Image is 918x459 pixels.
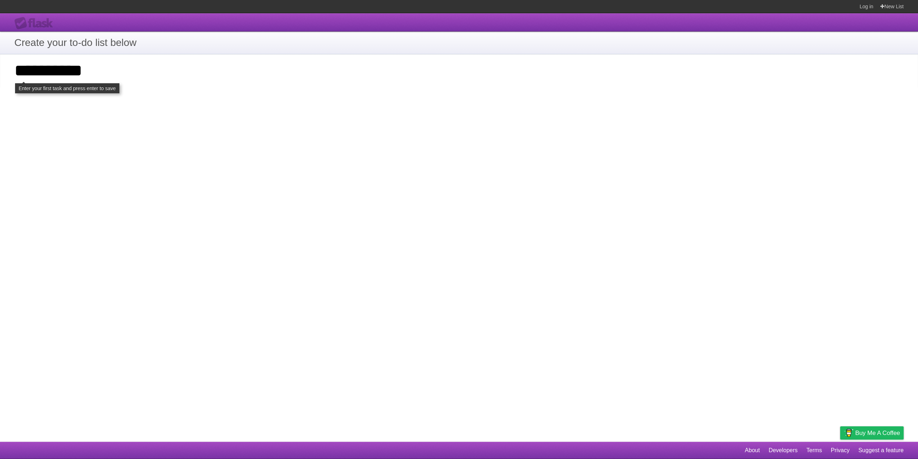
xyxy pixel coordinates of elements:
[14,17,57,30] div: Flask
[840,426,904,440] a: Buy me a coffee
[14,35,904,50] h1: Create your to-do list below
[858,444,904,457] a: Suggest a feature
[844,427,853,439] img: Buy me a coffee
[831,444,850,457] a: Privacy
[768,444,798,457] a: Developers
[806,444,822,457] a: Terms
[745,444,760,457] a: About
[855,427,900,439] span: Buy me a coffee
